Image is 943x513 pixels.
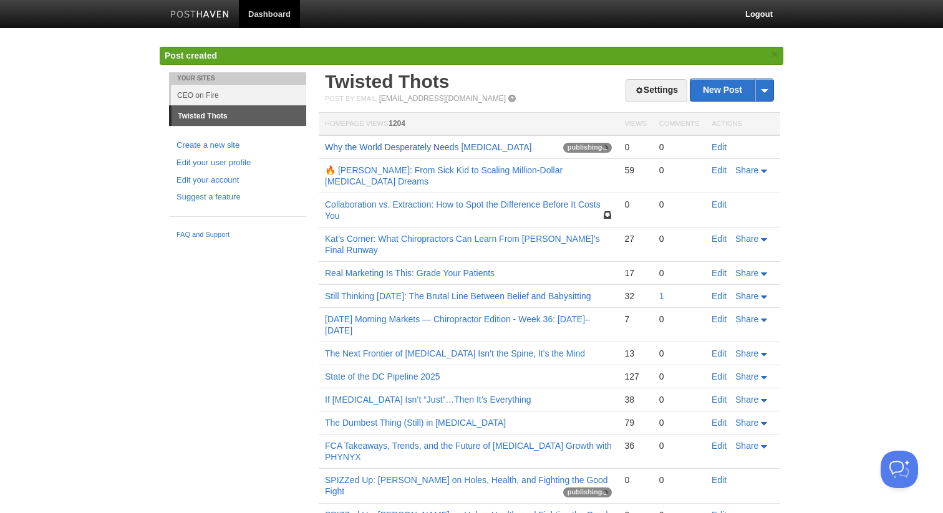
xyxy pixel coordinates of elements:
[659,165,699,176] div: 0
[712,441,727,451] a: Edit
[325,475,608,496] a: SPIZZed Up: [PERSON_NAME] on Holes, Health, and Fighting the Good Fight
[169,72,306,85] li: Your Sites
[712,348,727,358] a: Edit
[712,314,727,324] a: Edit
[659,314,699,325] div: 0
[712,142,727,152] a: Edit
[325,441,612,462] a: FCA Takeaways, Trends, and the Future of [MEDICAL_DATA] Growth with PHYNYX
[659,291,664,301] a: 1
[735,268,758,278] span: Share
[659,199,699,210] div: 0
[735,291,758,301] span: Share
[177,139,299,152] a: Create a new site
[735,234,758,244] span: Share
[171,85,306,105] a: CEO on Fire
[325,71,449,92] a: Twisted Thots
[563,487,612,497] span: publishing
[325,372,440,381] a: State of the DC Pipeline 2025
[624,141,646,153] div: 0
[325,142,531,152] a: Why the World Desperately Needs [MEDICAL_DATA]
[712,165,727,175] a: Edit
[735,165,758,175] span: Share
[325,199,601,221] a: Collaboration vs. Extraction: How to Spot the Difference Before It Costs You
[389,119,405,128] span: 1204
[735,372,758,381] span: Share
[325,95,377,102] span: Post by Email
[172,106,306,126] a: Twisted Thots
[624,314,646,325] div: 7
[624,394,646,405] div: 38
[712,372,727,381] a: Edit
[325,314,590,335] a: [DATE] Morning Markets — Chiropractor Edition - Week 36: [DATE]–[DATE]
[319,113,618,136] th: Homepage Views
[712,234,727,244] a: Edit
[624,417,646,428] div: 79
[165,50,217,60] span: Post created
[712,418,727,428] a: Edit
[563,143,612,153] span: publishing
[325,268,495,278] a: Real Marketing Is This: Grade Your Patients
[705,113,780,136] th: Actions
[379,94,506,103] a: [EMAIL_ADDRESS][DOMAIN_NAME]
[769,47,780,62] a: ×
[624,371,646,382] div: 127
[325,348,585,358] a: The Next Frontier of [MEDICAL_DATA] Isn’t the Spine, It’s the Mind
[712,395,727,405] a: Edit
[170,11,230,20] img: Posthaven-bar
[177,229,299,241] a: FAQ and Support
[653,113,705,136] th: Comments
[659,440,699,451] div: 0
[626,79,687,102] a: Settings
[881,451,918,488] iframe: Help Scout Beacon - Open
[659,417,699,428] div: 0
[659,233,699,244] div: 0
[659,141,699,153] div: 0
[624,440,646,451] div: 36
[602,145,607,150] img: loading-tiny-gray.gif
[712,268,727,278] a: Edit
[735,314,758,324] span: Share
[624,474,646,486] div: 0
[325,165,563,186] a: 🔥 [PERSON_NAME]: From Sick Kid to Scaling Million-Dollar [MEDICAL_DATA] Dreams
[602,490,607,495] img: loading-tiny-gray.gif
[177,191,299,204] a: Suggest a feature
[659,474,699,486] div: 0
[325,395,531,405] a: If [MEDICAL_DATA] Isn’t “Just”…Then It’s Everything
[712,475,727,485] a: Edit
[712,199,727,209] a: Edit
[618,113,652,136] th: Views
[735,395,758,405] span: Share
[659,371,699,382] div: 0
[325,291,591,301] a: Still Thinking [DATE]: The Brutal Line Between Belief and Babysitting
[659,394,699,405] div: 0
[624,233,646,244] div: 27
[325,418,506,428] a: The Dumbest Thing (Still) in [MEDICAL_DATA]
[325,234,600,255] a: Kat’s Corner: What Chiropractors Can Learn From [PERSON_NAME]’s Final Runway
[624,267,646,279] div: 17
[177,174,299,187] a: Edit your account
[735,418,758,428] span: Share
[659,348,699,359] div: 0
[624,348,646,359] div: 13
[735,348,758,358] span: Share
[624,199,646,210] div: 0
[624,165,646,176] div: 59
[659,267,699,279] div: 0
[712,291,727,301] a: Edit
[624,290,646,302] div: 32
[177,156,299,170] a: Edit your user profile
[735,441,758,451] span: Share
[690,79,773,101] a: New Post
